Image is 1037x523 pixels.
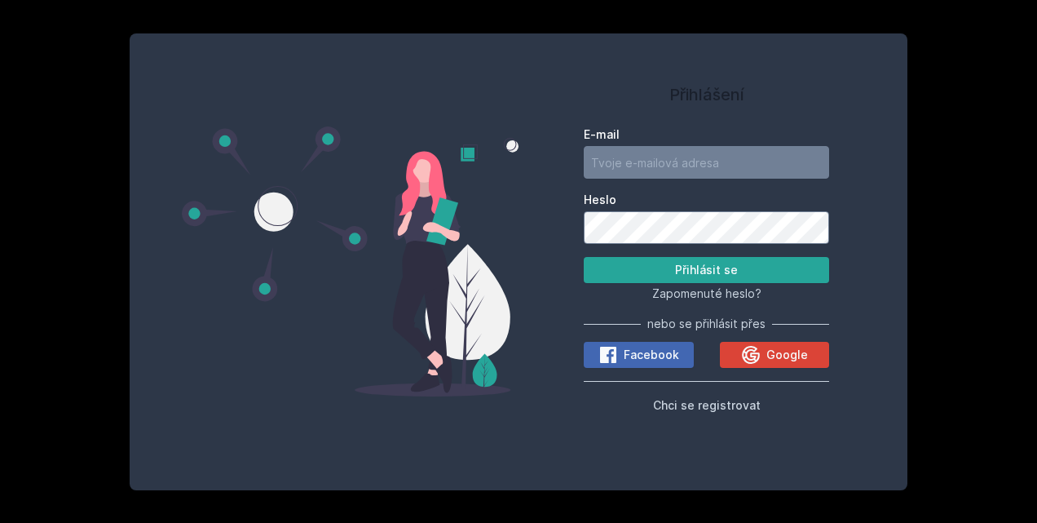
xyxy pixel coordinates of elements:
label: E-mail [584,126,829,143]
span: Google [766,347,808,363]
span: Facebook [624,347,679,363]
input: Tvoje e-mailová adresa [584,146,829,179]
button: Facebook [584,342,694,368]
label: Heslo [584,192,829,208]
span: Chci se registrovat [653,398,761,412]
button: Chci se registrovat [653,395,761,414]
button: Google [720,342,830,368]
span: Zapomenuté heslo? [652,286,761,300]
h1: Přihlášení [584,82,829,107]
span: nebo se přihlásit přes [647,316,766,332]
button: Přihlásit se [584,257,829,283]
